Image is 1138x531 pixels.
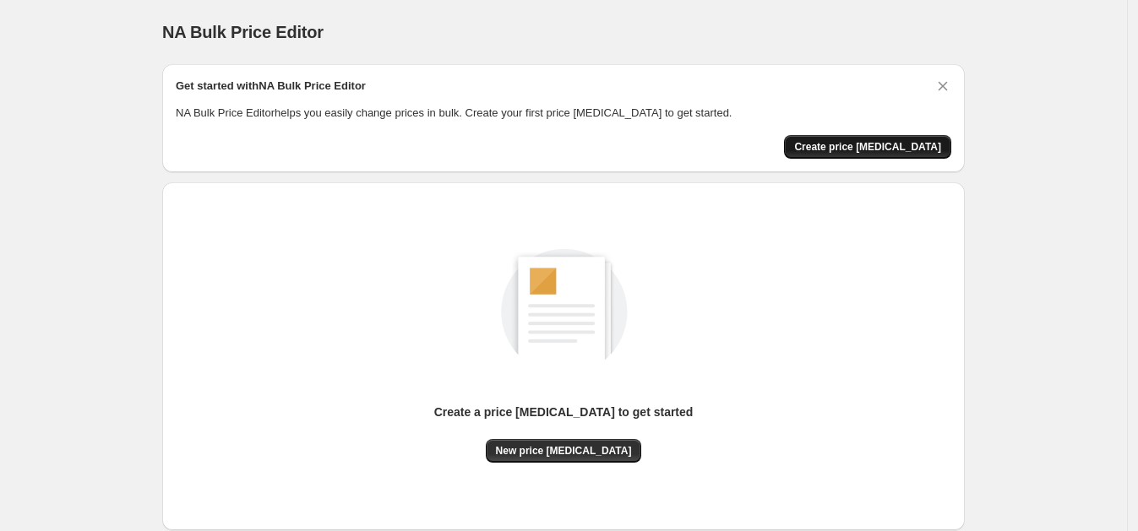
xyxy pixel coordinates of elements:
span: NA Bulk Price Editor [162,23,324,41]
button: New price [MEDICAL_DATA] [486,439,642,463]
span: New price [MEDICAL_DATA] [496,444,632,458]
p: Create a price [MEDICAL_DATA] to get started [434,404,694,420]
h2: Get started with NA Bulk Price Editor [176,78,366,95]
button: Dismiss card [934,78,951,95]
button: Create price change job [784,135,951,159]
p: NA Bulk Price Editor helps you easily change prices in bulk. Create your first price [MEDICAL_DAT... [176,105,951,122]
span: Create price [MEDICAL_DATA] [794,140,941,154]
